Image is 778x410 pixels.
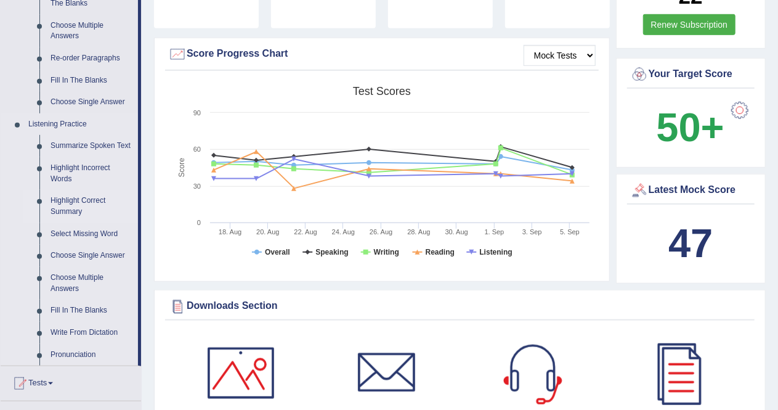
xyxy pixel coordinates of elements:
[668,221,713,266] b: 47
[193,182,201,190] text: 30
[315,248,348,256] tspan: Speaking
[1,366,141,397] a: Tests
[193,109,201,117] text: 90
[560,228,580,236] tspan: 5. Sep
[45,267,138,300] a: Choose Multiple Answers
[630,65,752,84] div: Your Target Score
[168,297,752,316] div: Downloads Section
[219,228,241,236] tspan: 18. Aug
[294,228,317,236] tspan: 22. Aug
[23,113,138,136] a: Listening Practice
[45,322,138,344] a: Write From Dictation
[265,248,290,256] tspan: Overall
[480,248,513,256] tspan: Listening
[45,70,138,92] a: Fill In The Blanks
[45,47,138,70] a: Re-order Paragraphs
[168,45,596,64] div: Score Progress Chart
[426,248,455,256] tspan: Reading
[45,190,138,223] a: Highlight Correct Summary
[353,85,411,97] tspan: Test scores
[45,91,138,113] a: Choose Single Answer
[45,344,138,366] a: Pronunciation
[374,248,399,256] tspan: Writing
[45,15,138,47] a: Choose Multiple Answers
[657,105,724,150] b: 50+
[485,228,504,236] tspan: 1. Sep
[522,228,542,236] tspan: 3. Sep
[45,245,138,267] a: Choose Single Answer
[370,228,392,236] tspan: 26. Aug
[643,14,736,35] a: Renew Subscription
[45,223,138,245] a: Select Missing Word
[197,219,201,226] text: 0
[193,146,201,153] text: 60
[256,228,279,236] tspan: 20. Aug
[45,135,138,157] a: Summarize Spoken Text
[630,181,752,200] div: Latest Mock Score
[45,300,138,322] a: Fill In The Blanks
[445,228,468,236] tspan: 30. Aug
[45,157,138,190] a: Highlight Incorrect Words
[177,158,186,178] tspan: Score
[332,228,355,236] tspan: 24. Aug
[407,228,430,236] tspan: 28. Aug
